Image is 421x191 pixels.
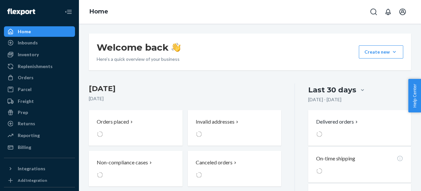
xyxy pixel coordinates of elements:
h1: Welcome back [97,41,181,53]
button: Invalid addresses [188,110,282,146]
div: Orders [18,74,34,81]
button: Canceled orders [188,151,282,186]
button: Open Search Box [367,5,380,18]
a: Returns [4,118,75,129]
a: Parcel [4,84,75,95]
p: Non-compliance cases [97,159,148,166]
a: Add Integration [4,177,75,184]
div: Inventory [18,51,39,58]
button: Integrations [4,163,75,174]
p: [DATE] [89,95,281,102]
a: Home [89,8,108,15]
a: Inbounds [4,37,75,48]
img: Flexport logo [7,9,35,15]
p: On-time shipping [316,155,355,162]
a: Freight [4,96,75,107]
div: Home [18,28,31,35]
div: Integrations [18,165,45,172]
a: Inventory [4,49,75,60]
div: Parcel [18,86,32,93]
img: hand-wave emoji [171,43,181,52]
div: Freight [18,98,34,105]
button: Orders placed [89,110,183,146]
button: Help Center [408,79,421,112]
div: Last 30 days [308,85,356,95]
a: Billing [4,142,75,153]
a: Orders [4,72,75,83]
button: Open notifications [382,5,395,18]
p: [DATE] - [DATE] [308,96,341,103]
p: Invalid addresses [196,118,235,126]
a: Replenishments [4,61,75,72]
button: Create new [359,45,403,59]
button: Delivered orders [316,118,359,126]
h3: [DATE] [89,84,281,94]
div: Prep [18,109,28,116]
button: Non-compliance cases [89,151,183,186]
div: Inbounds [18,39,38,46]
div: Reporting [18,132,40,139]
div: Returns [18,120,35,127]
a: Reporting [4,130,75,141]
p: Orders placed [97,118,129,126]
p: Canceled orders [196,159,233,166]
div: Replenishments [18,63,53,70]
div: Billing [18,144,31,151]
p: Here’s a quick overview of your business [97,56,181,62]
a: Prep [4,107,75,118]
div: Add Integration [18,178,47,183]
button: Close Navigation [62,5,75,18]
ol: breadcrumbs [84,2,113,21]
a: Home [4,26,75,37]
button: Open account menu [396,5,409,18]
